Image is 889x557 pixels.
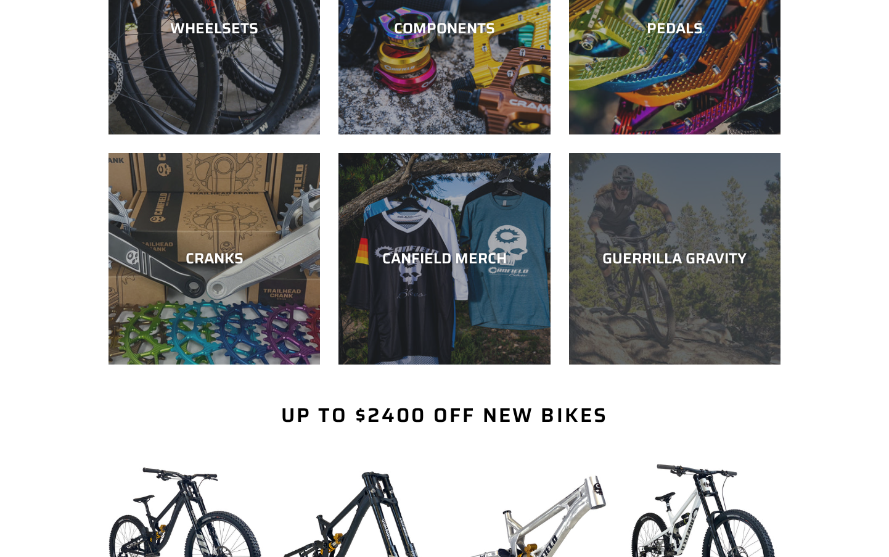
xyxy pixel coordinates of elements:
h2: Up to $2400 Off New Bikes [109,403,780,427]
div: CRANKS [109,250,320,268]
div: WHEELSETS [109,20,320,38]
a: CRANKS [109,153,320,365]
div: GUERRILLA GRAVITY [569,250,780,268]
div: PEDALS [569,20,780,38]
div: CANFIELD MERCH [338,250,550,268]
div: COMPONENTS [338,20,550,38]
a: CANFIELD MERCH [338,153,550,365]
a: GUERRILLA GRAVITY [569,153,780,365]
